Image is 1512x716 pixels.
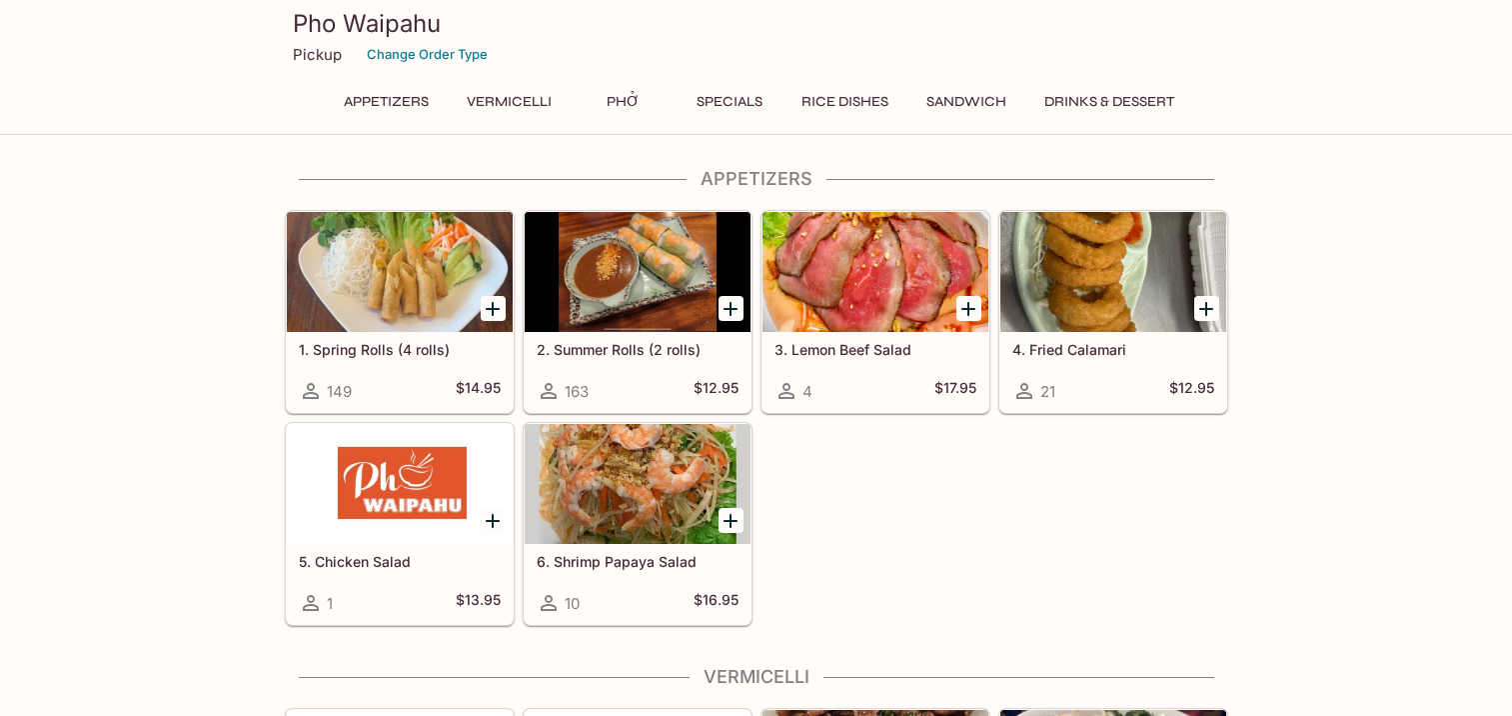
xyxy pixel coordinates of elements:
button: Add 5. Chicken Salad [481,508,506,533]
span: 149 [327,382,352,401]
div: 2. Summer Rolls (2 rolls) [525,212,751,332]
h5: 6. Shrimp Papaya Salad [537,553,739,570]
div: 6. Shrimp Papaya Salad [525,424,751,544]
h5: 3. Lemon Beef Salad [774,341,976,358]
button: Vermicelli [456,88,563,116]
button: Add 1. Spring Rolls (4 rolls) [481,296,506,321]
a: 5. Chicken Salad1$13.95 [286,423,514,625]
h4: Appetizers [285,168,1228,190]
button: Change Order Type [358,39,497,70]
h5: 5. Chicken Salad [299,553,501,570]
span: 1 [327,594,333,613]
h5: $17.95 [934,379,976,403]
h5: $12.95 [1169,379,1214,403]
div: 1. Spring Rolls (4 rolls) [287,212,513,332]
span: 21 [1040,382,1055,401]
div: 3. Lemon Beef Salad [762,212,988,332]
div: 4. Fried Calamari [1000,212,1226,332]
button: Add 6. Shrimp Papaya Salad [719,508,744,533]
h5: $13.95 [456,591,501,615]
a: 4. Fried Calamari21$12.95 [999,211,1227,413]
button: Sandwich [915,88,1017,116]
button: Specials [685,88,774,116]
h5: 1. Spring Rolls (4 rolls) [299,341,501,358]
span: 163 [565,382,589,401]
h3: Pho Waipahu [293,8,1220,39]
h5: $16.95 [694,591,739,615]
button: Add 2. Summer Rolls (2 rolls) [719,296,744,321]
button: Drinks & Dessert [1033,88,1185,116]
a: 2. Summer Rolls (2 rolls)163$12.95 [524,211,752,413]
a: 6. Shrimp Papaya Salad10$16.95 [524,423,752,625]
h4: Vermicelli [285,666,1228,688]
a: 1. Spring Rolls (4 rolls)149$14.95 [286,211,514,413]
span: 4 [802,382,812,401]
p: Pickup [293,45,342,64]
h5: $12.95 [694,379,739,403]
h5: $14.95 [456,379,501,403]
button: Add 3. Lemon Beef Salad [956,296,981,321]
div: 5. Chicken Salad [287,424,513,544]
button: Phở [579,88,669,116]
button: Add 4. Fried Calamari [1194,296,1219,321]
h5: 4. Fried Calamari [1012,341,1214,358]
button: Rice Dishes [790,88,899,116]
span: 10 [565,594,580,613]
button: Appetizers [333,88,440,116]
a: 3. Lemon Beef Salad4$17.95 [761,211,989,413]
h5: 2. Summer Rolls (2 rolls) [537,341,739,358]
